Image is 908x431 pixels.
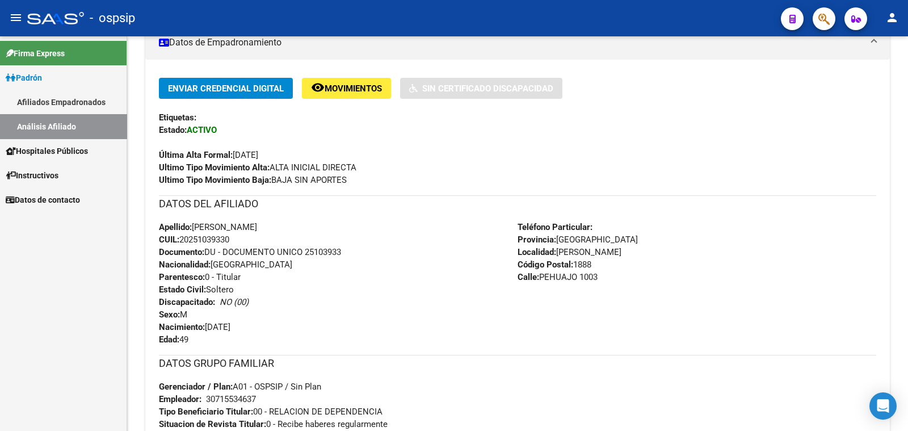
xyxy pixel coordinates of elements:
strong: Situacion de Revista Titular: [159,419,266,429]
strong: Sexo: [159,309,180,320]
span: [PERSON_NAME] [159,222,257,232]
strong: Última Alta Formal: [159,150,233,160]
span: M [159,309,187,320]
div: 30715534637 [206,393,256,405]
span: [GEOGRAPHIC_DATA] [159,260,292,270]
strong: Teléfono Particular: [518,222,592,232]
button: Movimientos [302,78,391,99]
button: Enviar Credencial Digital [159,78,293,99]
span: [DATE] [159,150,258,160]
strong: Apellido: [159,222,192,232]
span: 20251039330 [159,235,229,245]
strong: Provincia: [518,235,556,245]
strong: Ultimo Tipo Movimiento Alta: [159,162,270,173]
mat-panel-title: Datos de Empadronamiento [159,36,863,49]
span: Instructivos [6,169,58,182]
mat-icon: person [885,11,899,24]
strong: CUIL: [159,235,179,245]
span: Datos de contacto [6,194,80,206]
span: - ospsip [90,6,135,31]
strong: Estado Civil: [159,284,206,295]
span: PEHUAJO 1003 [518,272,598,282]
strong: Etiquetas: [159,112,196,123]
span: Soltero [159,284,234,295]
strong: Nacimiento: [159,322,205,332]
strong: Código Postal: [518,260,573,270]
span: 1888 [518,260,591,270]
span: 0 - Recibe haberes regularmente [159,419,388,429]
strong: Parentesco: [159,272,205,282]
span: Padrón [6,72,42,84]
strong: Calle: [518,272,539,282]
strong: Edad: [159,334,179,345]
strong: ACTIVO [187,125,217,135]
span: 49 [159,334,188,345]
strong: Discapacitado: [159,297,215,307]
span: [DATE] [159,322,230,332]
strong: Ultimo Tipo Movimiento Baja: [159,175,271,185]
span: Movimientos [325,83,382,94]
span: 0 - Titular [159,272,241,282]
h3: DATOS DEL AFILIADO [159,196,876,212]
h3: DATOS GRUPO FAMILIAR [159,355,876,371]
strong: Gerenciador / Plan: [159,382,233,392]
span: BAJA SIN APORTES [159,175,347,185]
span: A01 - OSPSIP / Sin Plan [159,382,321,392]
strong: Localidad: [518,247,556,257]
strong: Estado: [159,125,187,135]
mat-icon: remove_red_eye [311,81,325,94]
i: NO (00) [220,297,249,307]
strong: Nacionalidad: [159,260,211,270]
span: Enviar Credencial Digital [168,83,284,94]
button: Sin Certificado Discapacidad [400,78,562,99]
span: Hospitales Públicos [6,145,88,157]
strong: Empleador: [159,394,201,404]
span: [PERSON_NAME] [518,247,621,257]
span: 00 - RELACION DE DEPENDENCIA [159,407,382,417]
mat-expansion-panel-header: Datos de Empadronamiento [145,26,890,60]
span: Sin Certificado Discapacidad [422,83,553,94]
span: [GEOGRAPHIC_DATA] [518,235,638,245]
strong: Documento: [159,247,204,257]
span: ALTA INICIAL DIRECTA [159,162,356,173]
span: DU - DOCUMENTO UNICO 25103933 [159,247,341,257]
mat-icon: menu [9,11,23,24]
span: Firma Express [6,47,65,60]
div: Open Intercom Messenger [869,392,897,420]
strong: Tipo Beneficiario Titular: [159,407,253,417]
